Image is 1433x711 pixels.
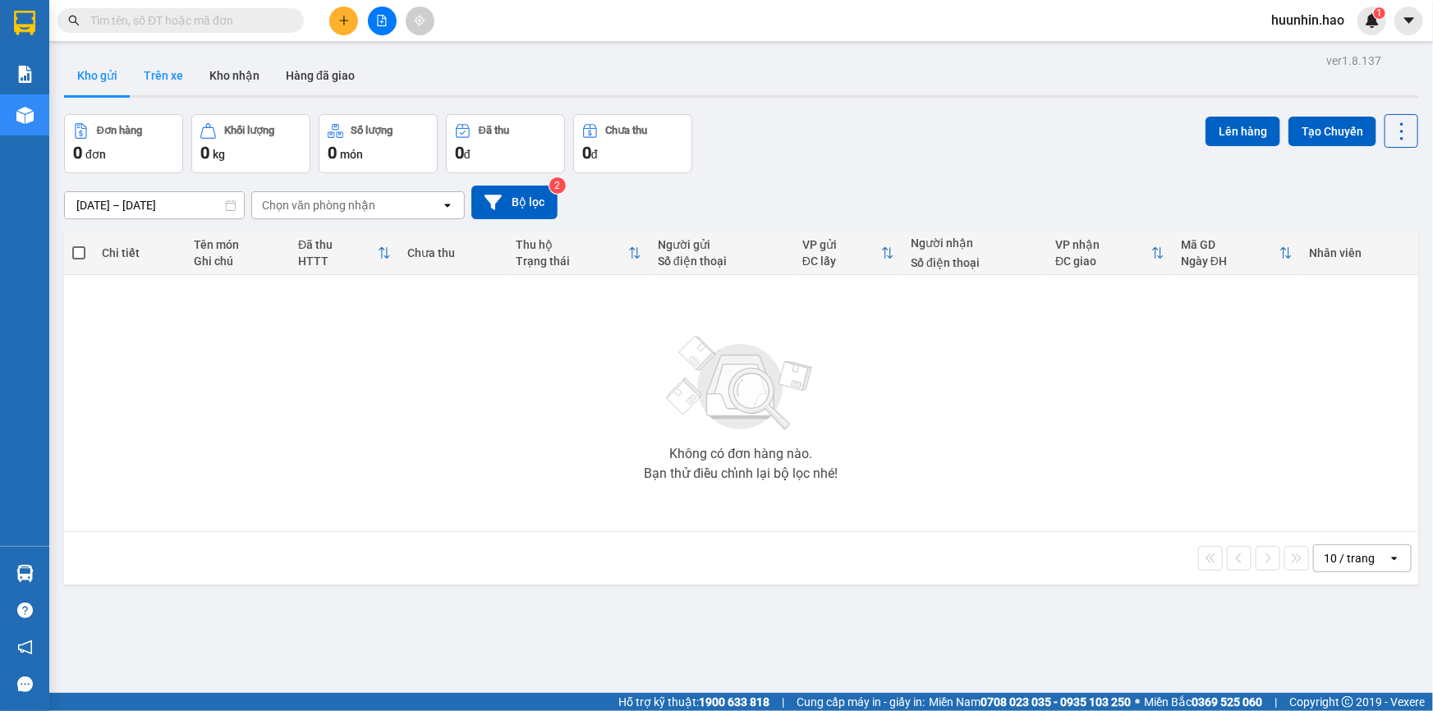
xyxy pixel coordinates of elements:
[200,143,209,163] span: 0
[224,125,274,136] div: Khối lượng
[68,15,80,26] span: search
[659,326,823,441] img: svg+xml;base64,PHN2ZyBjbGFzcz0ibGlzdC1wbHVnX19zdmciIHhtbG5zPSJodHRwOi8vd3d3LnczLm9yZy8yMDAwL3N2Zy...
[1288,117,1376,146] button: Tạo Chuyến
[213,148,225,161] span: kg
[64,114,183,173] button: Đơn hàng0đơn
[911,236,1039,250] div: Người nhận
[582,143,591,163] span: 0
[669,447,812,461] div: Không có đơn hàng nào.
[97,125,142,136] div: Đơn hàng
[1342,696,1353,708] span: copyright
[290,232,399,275] th: Toggle SortBy
[16,565,34,582] img: warehouse-icon
[508,232,650,275] th: Toggle SortBy
[479,125,509,136] div: Đã thu
[699,695,769,709] strong: 1900 633 818
[376,15,388,26] span: file-add
[1173,232,1301,275] th: Toggle SortBy
[85,148,106,161] span: đơn
[194,255,282,268] div: Ghi chú
[618,693,769,711] span: Hỗ trợ kỹ thuật:
[471,186,558,219] button: Bộ lọc
[64,56,131,95] button: Kho gửi
[929,693,1131,711] span: Miền Nam
[414,15,425,26] span: aim
[549,177,566,194] sup: 2
[1275,693,1277,711] span: |
[441,199,454,212] svg: open
[340,148,363,161] span: món
[1394,7,1423,35] button: caret-down
[1376,7,1382,19] span: 1
[911,256,1039,269] div: Số điện thoại
[73,143,82,163] span: 0
[782,693,784,711] span: |
[658,238,786,251] div: Người gửi
[1192,695,1262,709] strong: 0369 525 060
[981,695,1131,709] strong: 0708 023 035 - 0935 103 250
[573,114,692,173] button: Chưa thu0đ
[368,7,397,35] button: file-add
[1324,550,1375,567] div: 10 / trang
[1206,117,1280,146] button: Lên hàng
[328,143,337,163] span: 0
[606,125,648,136] div: Chưa thu
[262,197,375,213] div: Chọn văn phòng nhận
[1047,232,1173,275] th: Toggle SortBy
[17,640,33,655] span: notification
[802,255,881,268] div: ĐC lấy
[131,56,196,95] button: Trên xe
[194,238,282,251] div: Tên món
[658,255,786,268] div: Số điện thoại
[90,11,284,30] input: Tìm tên, số ĐT hoặc mã đơn
[406,7,434,35] button: aim
[1055,238,1151,251] div: VP nhận
[65,192,244,218] input: Select a date range.
[17,603,33,618] span: question-circle
[1258,10,1357,30] span: huunhin.hao
[298,238,378,251] div: Đã thu
[1374,7,1385,19] sup: 1
[191,114,310,173] button: Khối lượng0kg
[1055,255,1151,268] div: ĐC giao
[1181,238,1279,251] div: Mã GD
[455,143,464,163] span: 0
[1181,255,1279,268] div: Ngày ĐH
[1326,52,1381,70] div: ver 1.8.137
[196,56,273,95] button: Kho nhận
[16,66,34,83] img: solution-icon
[351,125,393,136] div: Số lượng
[1135,699,1140,705] span: ⚪️
[338,15,350,26] span: plus
[16,107,34,124] img: warehouse-icon
[591,148,598,161] span: đ
[273,56,368,95] button: Hàng đã giao
[1388,552,1401,565] svg: open
[794,232,903,275] th: Toggle SortBy
[319,114,438,173] button: Số lượng0món
[1144,693,1262,711] span: Miền Bắc
[17,677,33,692] span: message
[464,148,471,161] span: đ
[446,114,565,173] button: Đã thu0đ
[644,467,838,480] div: Bạn thử điều chỉnh lại bộ lọc nhé!
[14,11,35,35] img: logo-vxr
[1402,13,1417,28] span: caret-down
[802,238,881,251] div: VP gửi
[516,255,628,268] div: Trạng thái
[516,238,628,251] div: Thu hộ
[102,246,177,259] div: Chi tiết
[298,255,378,268] div: HTTT
[329,7,358,35] button: plus
[407,246,499,259] div: Chưa thu
[1309,246,1410,259] div: Nhân viên
[797,693,925,711] span: Cung cấp máy in - giấy in:
[1365,13,1380,28] img: icon-new-feature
